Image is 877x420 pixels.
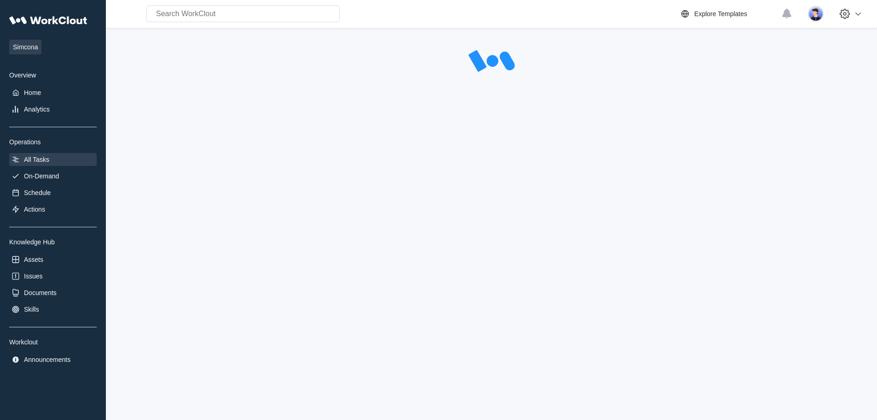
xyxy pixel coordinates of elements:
a: Skills [9,303,97,316]
a: Actions [9,203,97,216]
a: Analytics [9,103,97,116]
div: Analytics [24,106,50,113]
span: Simcona [9,40,41,54]
input: Search WorkClout [146,6,340,22]
div: Knowledge Hub [9,238,97,246]
a: All Tasks [9,153,97,166]
a: On-Demand [9,170,97,183]
div: Explore Templates [694,10,747,18]
div: Operations [9,138,97,146]
div: Documents [24,289,57,296]
div: Skills [24,306,39,313]
a: Documents [9,286,97,299]
div: All Tasks [24,156,49,163]
div: Overview [9,71,97,79]
div: Workclout [9,338,97,346]
div: Assets [24,256,43,263]
div: On-Demand [24,172,59,180]
div: Schedule [24,189,51,196]
div: Home [24,89,41,96]
a: Issues [9,270,97,283]
a: Home [9,86,97,99]
div: Announcements [24,356,70,363]
a: Announcements [9,353,97,366]
a: Assets [9,253,97,266]
a: Schedule [9,186,97,199]
div: Actions [24,206,45,213]
div: Issues [24,272,42,280]
img: user-5.png [808,6,824,22]
a: Explore Templates [680,8,777,19]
